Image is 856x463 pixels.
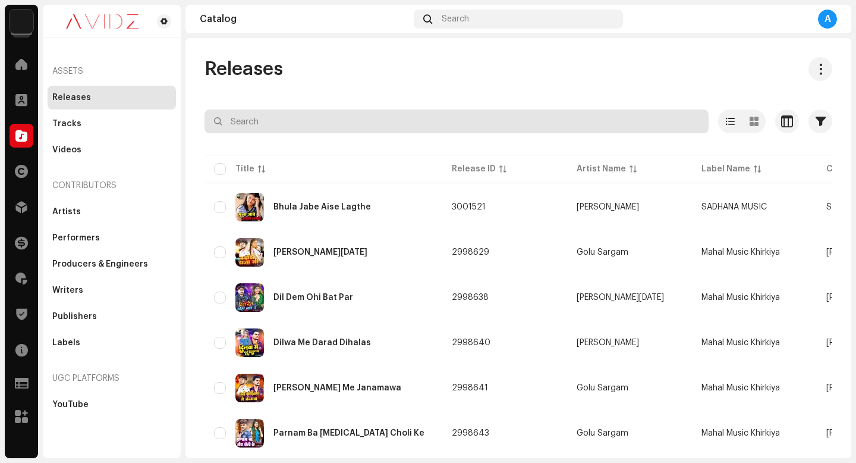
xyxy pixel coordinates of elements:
[452,384,488,392] span: 2998641
[452,339,490,347] span: 2998640
[577,203,682,211] span: Santosh Kumar Sinha
[235,238,264,267] img: 35123082-5850-42e2-9b5e-ce243ee9ce5b
[52,312,97,321] div: Publishers
[48,305,176,329] re-m-nav-item: Publishers
[235,419,264,448] img: 5c527483-94a5-446d-8ef6-2d2167002dee
[48,279,176,302] re-m-nav-item: Writers
[235,193,264,221] img: 7fa71934-bfa0-47b9-96e0-84dcedb9bfb4
[701,339,780,347] span: Mahal Music Khirkiya
[577,248,628,256] div: Golu Sargam
[48,200,176,224] re-m-nav-item: Artists
[48,331,176,355] re-m-nav-item: Labels
[48,57,176,86] re-a-nav-header: Assets
[48,86,176,110] re-m-nav-item: Releases
[52,338,80,348] div: Labels
[452,293,489,302] span: 2998638
[52,400,89,409] div: YouTube
[577,384,628,392] div: Golu Sargam
[701,293,780,302] span: Mahal Music Khirkiya
[52,286,83,295] div: Writers
[52,233,100,243] div: Performers
[52,259,148,269] div: Producers & Engineers
[577,339,639,347] div: [PERSON_NAME]
[48,393,176,417] re-m-nav-item: YouTube
[48,112,176,136] re-m-nav-item: Tracks
[52,145,81,155] div: Videos
[52,93,91,102] div: Releases
[701,429,780,437] span: Mahal Music Khirkiya
[701,248,780,256] span: Mahal Music Khirkiya
[10,10,33,33] img: 10d72f0b-d06a-424f-aeaa-9c9f537e57b6
[273,429,424,437] div: Parnam Ba Tora Choli Ke
[452,203,486,211] span: 3001521
[48,364,176,393] re-a-nav-header: UGC Platforms
[577,429,628,437] div: Golu Sargam
[200,14,409,24] div: Catalog
[48,138,176,162] re-m-nav-item: Videos
[452,429,489,437] span: 2998643
[48,171,176,200] re-a-nav-header: Contributors
[701,163,750,175] div: Label Name
[577,293,682,302] span: Arpit Raja
[701,384,780,392] span: Mahal Music Khirkiya
[52,207,81,217] div: Artists
[452,163,496,175] div: Release ID
[273,293,353,302] div: Dil Dem Ohi Bat Par
[577,163,626,175] div: Artist Name
[235,163,254,175] div: Title
[273,384,401,392] div: Leni Kushinagar Me Janamawa
[48,226,176,250] re-m-nav-item: Performers
[577,293,664,302] div: [PERSON_NAME][DATE]
[204,57,283,81] span: Releases
[235,374,264,402] img: 5124b270-c0b0-41f6-b535-2696cbf96507
[273,248,367,256] div: Bardas Raja Ji
[577,248,682,256] span: Golu Sargam
[204,110,709,133] input: Search
[273,203,371,211] div: Bhula Jabe Aise Lagthe
[235,329,264,357] img: 416a0d4a-0ab0-44a1-9cc0-5fe2fa47b6dc
[52,119,81,129] div: Tracks
[818,10,837,29] div: A
[442,14,469,24] span: Search
[577,203,639,211] div: [PERSON_NAME]
[577,339,682,347] span: Upendra Raj
[452,248,489,256] span: 2998629
[52,14,152,29] img: 0c631eef-60b6-411a-a233-6856366a70de
[577,429,682,437] span: Golu Sargam
[48,252,176,276] re-m-nav-item: Producers & Engineers
[235,283,264,312] img: 18df368e-6828-4707-b0db-883543e8f63f
[273,339,371,347] div: Dilwa Me Darad Dihalas
[701,203,767,211] span: SADHANA MUSIC
[577,384,682,392] span: Golu Sargam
